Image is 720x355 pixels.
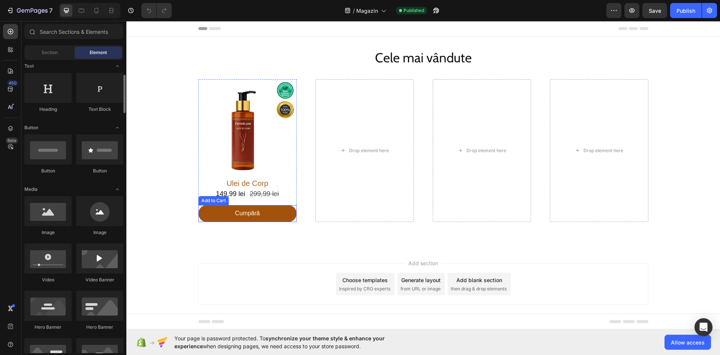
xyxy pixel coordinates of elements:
span: Text [24,63,34,69]
button: 7 [3,3,56,18]
div: Heading [24,106,72,113]
div: Video Banner [76,276,123,283]
div: Text Block [76,106,123,113]
div: Image [76,229,123,236]
iframe: Design area [126,21,720,329]
button: Allow access [664,335,711,350]
span: Section [42,49,58,56]
span: from URL or image [274,264,314,271]
div: Video [24,276,72,283]
input: Search Sections & Elements [24,24,123,39]
div: Image [24,229,72,236]
span: Toggle open [111,60,123,72]
div: Button [24,168,72,174]
div: Publish [676,7,695,15]
div: Open Intercom Messenger [694,318,712,336]
span: synchronize your theme style & enhance your experience [174,335,385,349]
span: Toggle open [111,122,123,134]
div: Beta [6,137,18,144]
span: Allow access [671,338,705,346]
span: Media [24,186,37,193]
div: Choose templates [216,255,261,263]
div: Drop element here [223,127,262,133]
span: Toggle open [111,183,123,195]
span: then drag & drop elements [324,264,380,271]
span: Published [403,7,424,14]
div: Drop element here [457,127,497,133]
button: Publish [670,3,702,18]
div: Undo/Redo [141,3,172,18]
div: Hero Banner [76,324,123,331]
div: Drop element here [340,127,380,133]
div: 450 [7,80,18,86]
button: Save [642,3,667,18]
span: inspired by CRO experts [213,264,264,271]
div: Button [76,168,123,174]
span: Your page is password protected. To when designing pages, we need access to your store password. [174,334,414,350]
span: Magazin [356,7,378,15]
span: Add section [279,238,315,246]
span: Save [649,8,661,14]
div: Add blank section [330,255,376,263]
div: Generate layout [275,255,314,263]
span: / [353,7,355,15]
span: Button [24,124,38,131]
p: 7 [49,6,52,15]
span: Element [90,49,107,56]
div: Hero Banner [24,324,72,331]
